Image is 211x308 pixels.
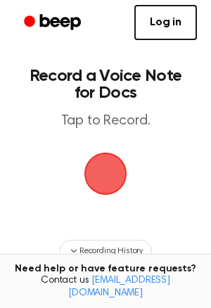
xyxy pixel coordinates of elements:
p: Tap to Record. [25,113,186,130]
a: Log in [134,5,197,40]
span: Contact us [8,275,203,300]
img: Beep Logo [84,153,127,195]
h1: Record a Voice Note for Docs [25,68,186,101]
button: Recording History [59,240,152,262]
span: Recording History [79,245,143,257]
a: [EMAIL_ADDRESS][DOMAIN_NAME] [68,276,170,298]
a: Beep [14,9,94,37]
